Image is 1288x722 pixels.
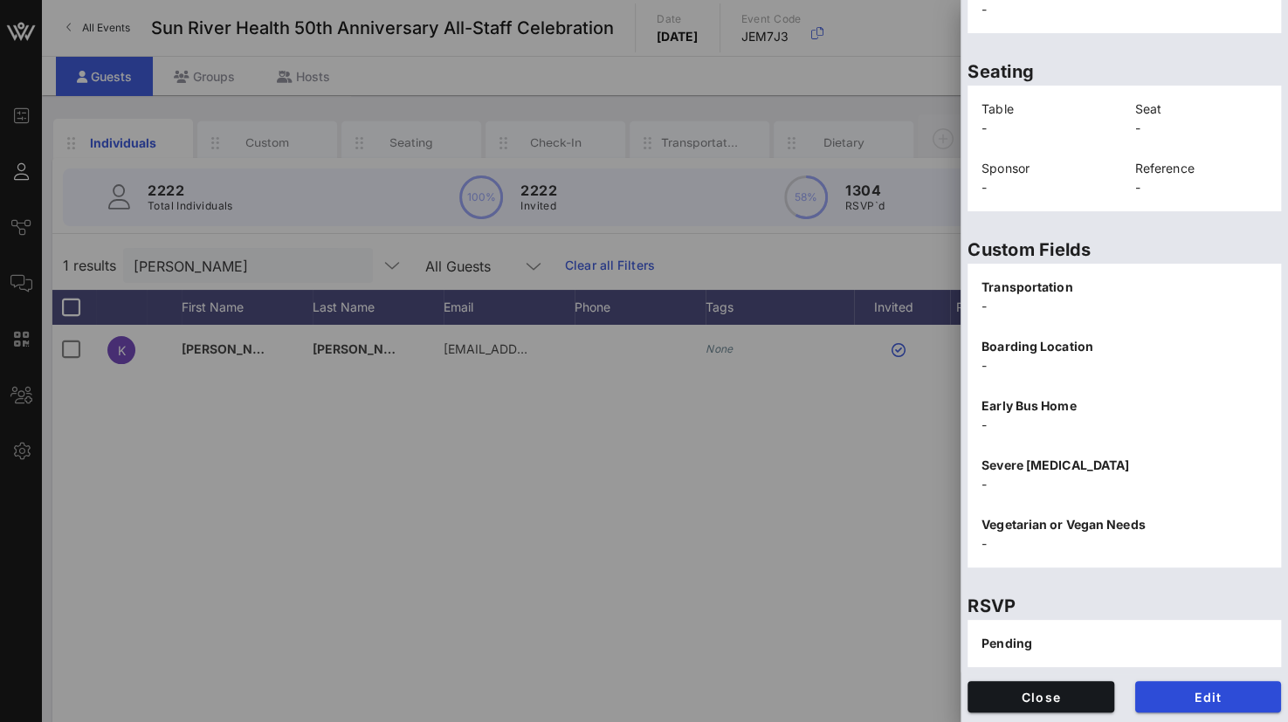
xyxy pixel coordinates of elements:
p: - [981,534,1267,554]
button: Close [968,681,1114,712]
p: Custom Fields [968,236,1281,264]
p: - [981,119,1114,138]
p: Sponsor [981,159,1114,178]
span: Close [981,690,1100,705]
p: Reference [1135,159,1268,178]
p: Vegetarian or Vegan Needs [981,515,1267,534]
p: Early Bus Home [981,396,1267,416]
p: - [981,356,1267,375]
p: Seat [1135,100,1268,119]
p: - [981,178,1114,197]
p: Severe [MEDICAL_DATA] [981,456,1267,475]
p: - [1135,119,1268,138]
p: Seating [968,58,1281,86]
button: Edit [1135,681,1282,712]
p: Boarding Location [981,337,1267,356]
p: Table [981,100,1114,119]
span: Pending [981,636,1032,650]
p: - [981,475,1267,494]
p: Transportation [981,278,1267,297]
span: - [981,2,987,17]
p: - [981,416,1267,435]
p: - [1135,178,1268,197]
p: - [981,297,1267,316]
p: RSVP [968,592,1281,620]
span: Edit [1149,690,1268,705]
